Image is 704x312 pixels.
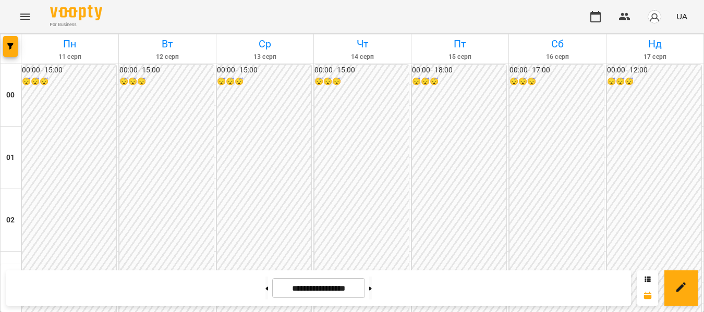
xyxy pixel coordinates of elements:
h6: 00:00 - 15:00 [217,65,311,76]
h6: 16 серп [511,52,604,62]
h6: 😴😴😴 [217,76,311,88]
h6: 12 серп [120,52,214,62]
span: UA [676,11,687,22]
h6: Пт [413,36,507,52]
h6: 😴😴😴 [412,76,506,88]
h6: Ср [218,36,312,52]
h6: 00:00 - 12:00 [607,65,701,76]
h6: 00:00 - 15:00 [22,65,116,76]
h6: 11 серп [23,52,117,62]
h6: 01 [6,152,15,164]
h6: 14 серп [315,52,409,62]
button: Menu [13,4,38,29]
h6: 😴😴😴 [509,76,604,88]
h6: Вт [120,36,214,52]
h6: 17 серп [608,52,702,62]
img: avatar_s.png [647,9,662,24]
h6: Пн [23,36,117,52]
img: Voopty Logo [50,5,102,20]
h6: Нд [608,36,702,52]
h6: 😴😴😴 [314,76,409,88]
h6: 😴😴😴 [119,76,214,88]
h6: Сб [511,36,604,52]
button: UA [672,7,691,26]
h6: 00:00 - 17:00 [509,65,604,76]
h6: 😴😴😴 [22,76,116,88]
h6: 13 серп [218,52,312,62]
h6: 00:00 - 18:00 [412,65,506,76]
span: For Business [50,21,102,28]
h6: 02 [6,215,15,226]
h6: 00:00 - 15:00 [314,65,409,76]
h6: 😴😴😴 [607,76,701,88]
h6: 00:00 - 15:00 [119,65,214,76]
h6: 00 [6,90,15,101]
h6: Чт [315,36,409,52]
h6: 15 серп [413,52,507,62]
